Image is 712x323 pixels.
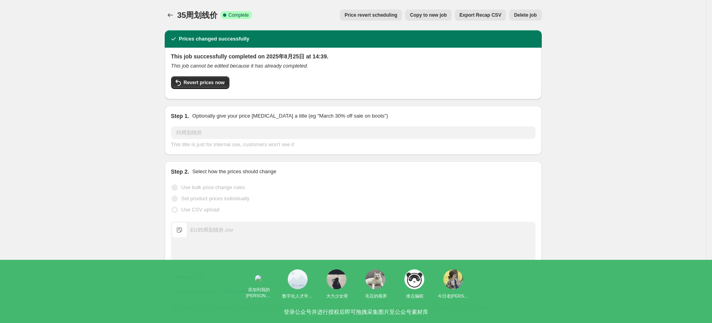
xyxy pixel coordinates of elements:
button: Revert prices now [171,76,229,89]
p: Optionally give your price [MEDICAL_DATA] a title (eg "March 30% off sale on boots") [192,112,388,120]
span: Revert prices now [184,79,225,86]
button: Export Recap CSV [455,10,506,21]
span: Set product prices individually [181,195,250,201]
button: Price revert scheduling [340,10,402,21]
i: This job cannot be edited because it has already completed. [171,63,308,69]
h2: Prices changed successfully [179,35,250,43]
span: Use bulk price change rules [181,184,245,190]
span: 35周划线价 [177,11,217,19]
span: Complete [229,12,249,18]
span: Use CSV upload [181,207,219,213]
p: Select how the prices should change [192,168,276,176]
button: Copy to new job [405,10,452,21]
span: Delete job [514,12,537,18]
h2: This job successfully completed on 2025年8月25日 at 14:39. [171,52,535,60]
button: Price change jobs [165,10,176,21]
span: Price revert scheduling [344,12,397,18]
span: Export Recap CSV [460,12,501,18]
input: 30% off holiday sale [171,126,535,139]
button: Delete job [509,10,541,21]
span: Copy to new job [410,12,447,18]
h2: Step 1. [171,112,189,120]
div: EU35周划线价.csv [191,226,233,234]
h2: Step 2. [171,168,189,176]
span: This title is just for internal use, customers won't see it [171,141,294,147]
